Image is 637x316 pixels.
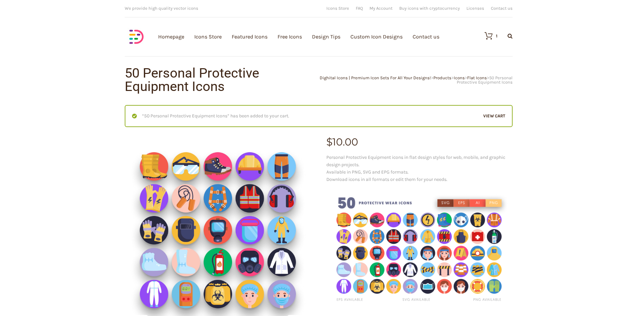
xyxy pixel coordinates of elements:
a: Buy icons with cryptocurrency [399,6,460,10]
a: Dighital Icons | Premium Icon Sets For All Your Designs! [320,75,431,80]
h1: 50 Personal Protective Equipment Icons [125,67,319,93]
bdi: 10.00 [326,136,358,148]
span: We provide high quality vector icons [125,6,198,11]
div: 1 [496,34,498,38]
a: Icons [454,75,465,80]
a: Flat Icons [467,75,487,80]
span: $ [326,136,332,148]
div: “50 Personal Protective Equipment Icons” has been added to your cart. [125,105,513,127]
a: 1 [478,32,498,40]
a: My Account [369,6,393,10]
a: FAQ [356,6,363,10]
a: Contact us [491,6,513,10]
div: > > > > [319,76,513,84]
a: Products [433,75,451,80]
a: Licenses [466,6,484,10]
span: 50 Personal Protective Equipment Icons [457,75,513,85]
a: View cart [483,112,505,120]
a: Icons Store [326,6,349,10]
